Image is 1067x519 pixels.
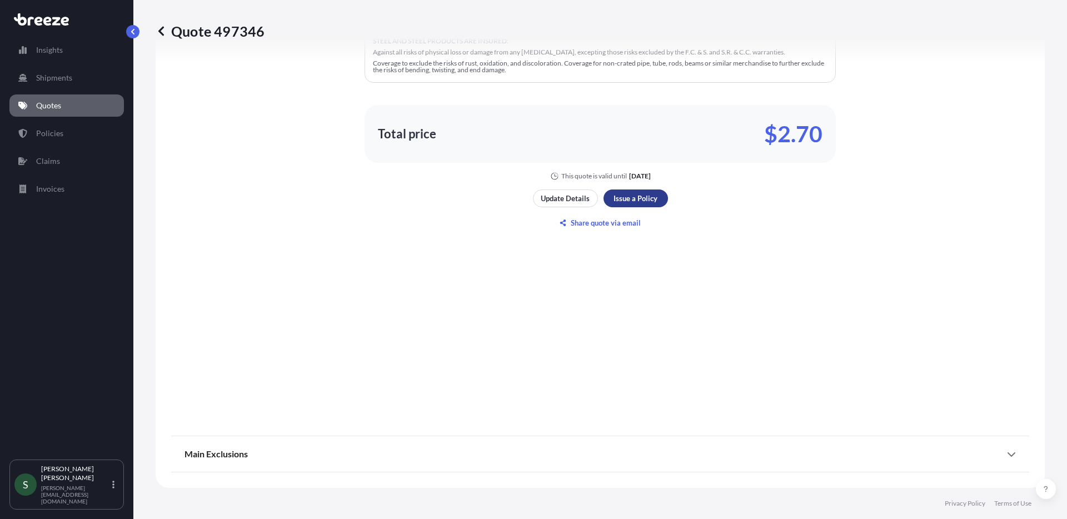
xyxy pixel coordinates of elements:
[9,150,124,172] a: Claims
[36,156,60,167] p: Claims
[41,485,110,505] p: [PERSON_NAME][EMAIL_ADDRESS][DOMAIN_NAME]
[561,172,627,181] p: This quote is valid until
[533,189,598,207] button: Update Details
[23,479,28,490] span: S
[36,100,61,111] p: Quotes
[629,172,651,181] p: [DATE]
[533,214,668,232] button: Share quote via email
[9,178,124,200] a: Invoices
[156,22,265,40] p: Quote 497346
[36,44,63,56] p: Insights
[541,193,590,204] p: Update Details
[36,128,63,139] p: Policies
[36,183,64,194] p: Invoices
[41,465,110,482] p: [PERSON_NAME] [PERSON_NAME]
[185,441,1016,467] div: Main Exclusions
[764,125,822,143] p: $2.70
[9,67,124,89] a: Shipments
[945,499,985,508] a: Privacy Policy
[378,128,436,139] p: Total price
[604,189,668,207] button: Issue a Policy
[185,448,248,460] span: Main Exclusions
[571,217,641,228] p: Share quote via email
[373,60,827,73] p: Coverage to exclude the risks of rust, oxidation, and discoloration. Coverage for non-crated pipe...
[36,72,72,83] p: Shipments
[9,122,124,144] a: Policies
[9,94,124,117] a: Quotes
[994,499,1031,508] a: Terms of Use
[614,193,657,204] p: Issue a Policy
[9,39,124,61] a: Insights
